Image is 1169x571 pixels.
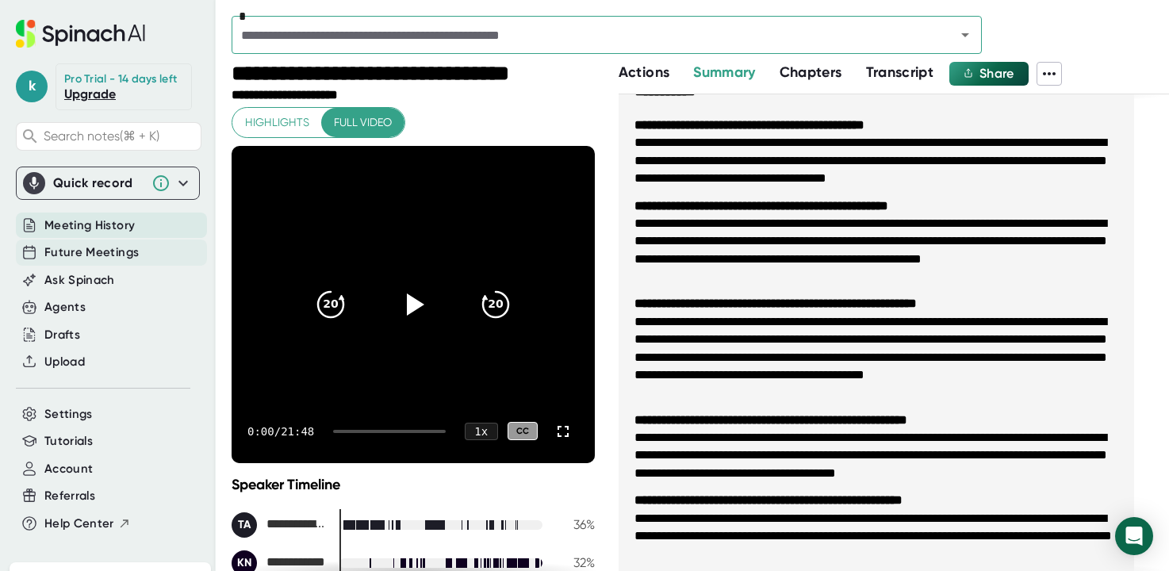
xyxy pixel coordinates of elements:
span: Share [979,66,1014,81]
div: 1 x [465,423,498,440]
button: Future Meetings [44,243,139,262]
div: TA [232,512,257,538]
button: Settings [44,405,93,423]
span: Highlights [245,113,309,132]
span: Summary [693,63,755,81]
div: Open Intercom Messenger [1115,517,1153,555]
button: Drafts [44,326,80,344]
span: Full video [334,113,392,132]
span: Actions [619,63,669,81]
button: Upload [44,353,85,371]
button: Meeting History [44,217,135,235]
button: Summary [693,62,755,83]
div: 32 % [555,555,595,570]
div: 0:00 / 21:48 [247,425,314,438]
button: Actions [619,62,669,83]
div: 36 % [555,517,595,532]
button: Agents [44,298,86,316]
button: Share [949,62,1029,86]
div: Tina Abijaoude [232,512,327,538]
span: Transcript [866,63,934,81]
button: Chapters [780,62,842,83]
button: Tutorials [44,432,93,450]
div: Speaker Timeline [232,476,595,493]
button: Transcript [866,62,934,83]
button: Help Center [44,515,131,533]
div: Pro Trial - 14 days left [64,72,177,86]
button: Full video [321,108,404,137]
button: Highlights [232,108,322,137]
button: Referrals [44,487,95,505]
span: Search notes (⌘ + K) [44,128,197,144]
button: Account [44,460,93,478]
div: Quick record [23,167,193,199]
span: k [16,71,48,102]
button: Ask Spinach [44,271,115,289]
a: Upgrade [64,86,116,102]
div: CC [508,422,538,440]
div: Quick record [53,175,144,191]
button: Open [954,24,976,46]
span: Chapters [780,63,842,81]
span: Help Center [44,515,114,533]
